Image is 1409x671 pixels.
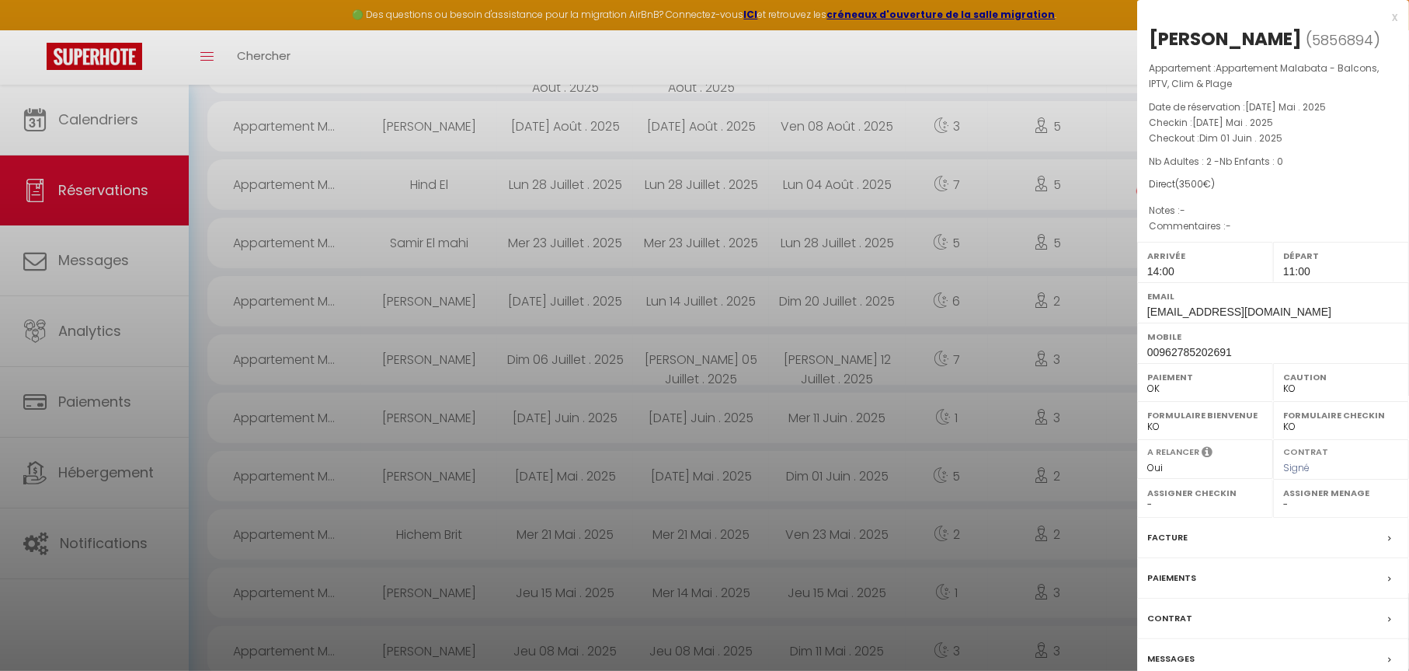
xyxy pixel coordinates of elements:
[1149,115,1397,131] p: Checkin :
[1202,446,1212,463] i: Sélectionner OUI si vous souhaiter envoyer les séquences de messages post-checkout
[1179,177,1203,190] span: 3500
[1219,155,1283,168] span: Nb Enfants : 0
[1149,177,1397,192] div: Direct
[1312,30,1373,50] span: 5856894
[1147,248,1263,264] label: Arrivée
[1147,288,1399,304] label: Email
[1283,407,1399,423] label: Formulaire Checkin
[1283,485,1399,501] label: Assigner Menage
[1147,446,1199,459] label: A relancer
[1149,61,1397,92] p: Appartement :
[1147,570,1196,586] label: Paiements
[1199,131,1282,145] span: Dim 01 Juin . 2025
[1147,485,1263,501] label: Assigner Checkin
[1149,131,1397,146] p: Checkout :
[1283,461,1310,474] span: Signé
[1149,218,1397,234] p: Commentaires :
[1175,177,1215,190] span: ( €)
[1147,306,1331,318] span: [EMAIL_ADDRESS][DOMAIN_NAME]
[12,6,59,53] button: Ouvrir le widget de chat LiveChat
[1283,369,1399,385] label: Caution
[1149,100,1397,115] p: Date de réservation :
[1147,346,1232,358] span: 00962785202691
[1149,203,1397,218] p: Notes :
[1283,248,1399,264] label: Départ
[1147,529,1188,546] label: Facture
[1149,26,1302,51] div: [PERSON_NAME]
[1147,407,1263,423] label: Formulaire Bienvenue
[1147,610,1192,627] label: Contrat
[1147,369,1263,385] label: Paiement
[1245,100,1326,114] span: [DATE] Mai . 2025
[1306,29,1380,51] span: ( )
[1147,651,1195,667] label: Messages
[1192,116,1273,129] span: [DATE] Mai . 2025
[1180,204,1185,217] span: -
[1283,265,1310,278] span: 11:00
[1147,329,1399,344] label: Mobile
[1149,155,1283,168] span: Nb Adultes : 2 -
[1149,61,1379,90] span: Appartement Malabata - Balcons, IPTV, Clim & Plage
[1137,8,1397,26] div: x
[1147,265,1174,278] span: 14:00
[1283,446,1328,456] label: Contrat
[1226,219,1231,232] span: -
